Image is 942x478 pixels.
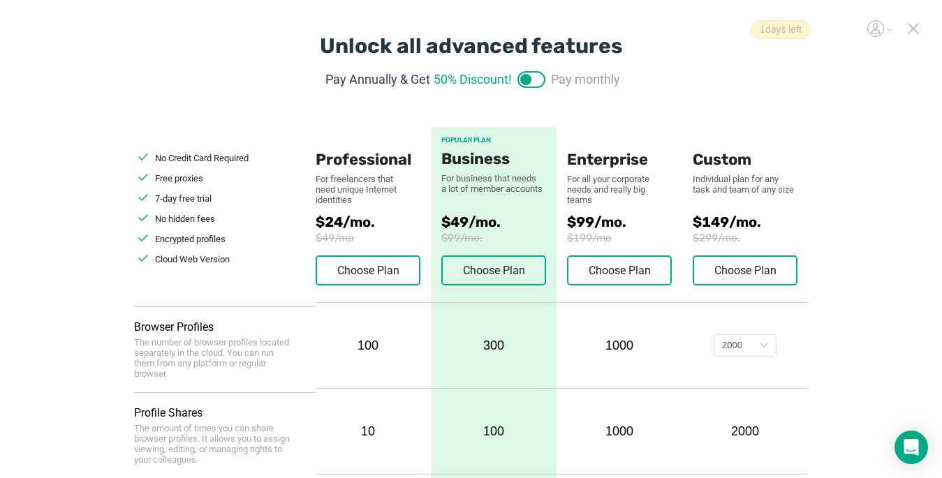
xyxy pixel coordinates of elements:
div: 10 [316,424,420,439]
button: Choose Plan [693,255,797,285]
span: $99/mo. [567,214,693,230]
span: $49/mo [316,232,431,244]
span: Pay monthly [551,70,620,89]
button: Choose Plan [441,255,546,285]
div: 100 [431,389,557,474]
div: 100 [316,338,420,353]
div: Custom [693,127,797,169]
span: Pay Annually & Get [325,70,430,89]
span: $24/mo. [316,214,431,230]
div: 1000 [567,338,672,353]
span: $149/mo. [693,214,808,230]
span: No hidden fees [155,214,215,224]
span: 50% Discount! [434,70,512,89]
div: Profile Shares [134,406,316,419]
span: 1 days left [751,20,811,39]
div: For business that needs [441,173,546,184]
div: 1000 [567,424,672,439]
div: For freelancers that need unique Internet identities [316,174,406,205]
div: The amount of times you can share browser profiles. It allows you to assign viewing, editing, or ... [134,423,295,465]
div: 300 [431,303,557,388]
div: Individual plan for any task and team of any size [693,174,797,195]
span: Free proxies [155,173,203,184]
div: Business [441,150,546,168]
span: Encrypted profiles [155,234,226,244]
span: $99/mo. [441,232,546,244]
div: Unlock all advanced features [320,33,623,59]
div: Professional [316,127,420,169]
span: No Credit Card Required [155,153,249,163]
span: 7-day free trial [155,193,212,204]
i: icon: down [760,341,768,351]
div: 2000 [693,424,797,439]
div: POPULAR PLAN [441,136,546,144]
span: $299/mo. [693,232,808,244]
div: Enterprise [567,127,672,169]
div: The number of browser profiles located separately in the cloud. You can run them from any platfor... [134,337,295,379]
button: Choose Plan [567,255,672,285]
div: Open Intercom Messenger [895,431,928,464]
div: For all your corporate needs and really big teams [567,174,672,205]
span: Cloud Web Version [155,254,230,264]
span: $199/mo [567,232,693,244]
div: Browser Profiles [134,320,316,334]
div: 2000 [722,335,742,356]
div: a lot of member accounts [441,184,546,194]
span: $49/mo. [441,214,546,230]
button: Choose Plan [316,255,420,285]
